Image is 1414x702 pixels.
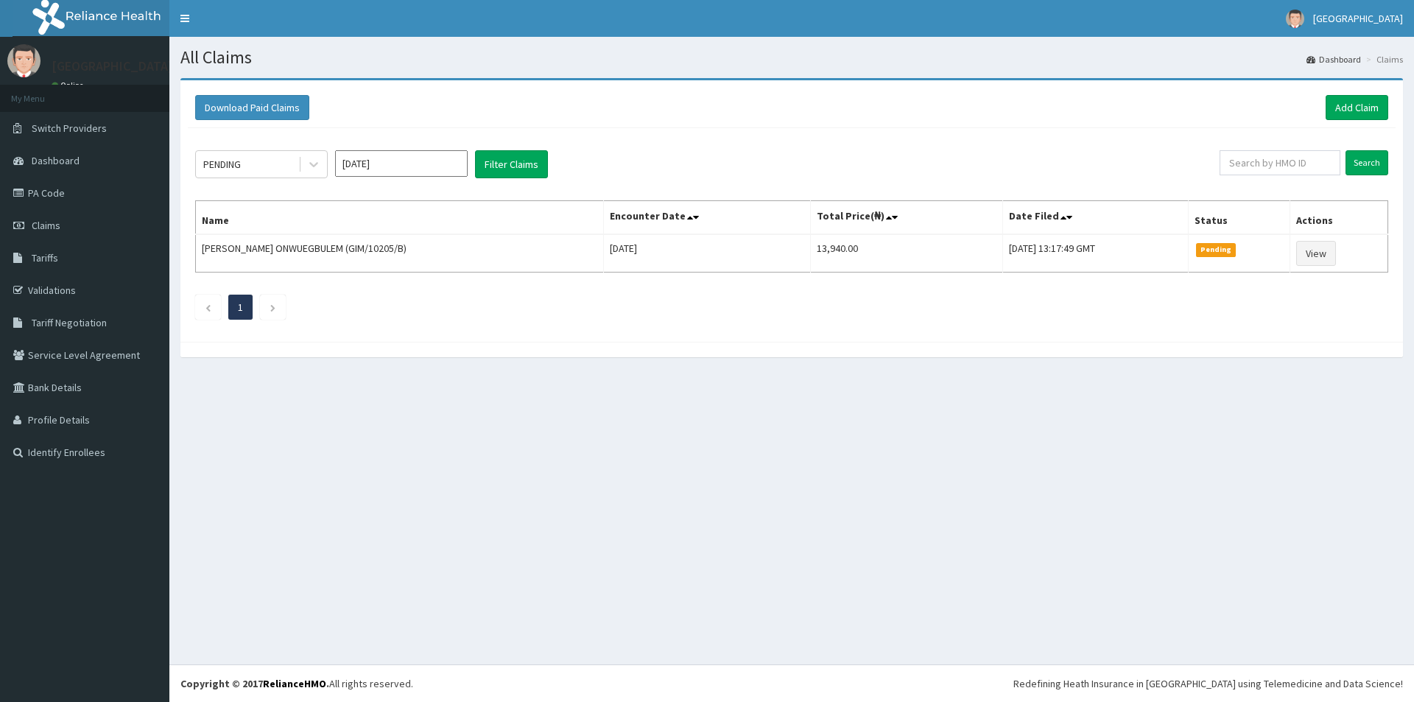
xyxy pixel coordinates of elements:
[811,201,1003,235] th: Total Price(₦)
[1013,676,1403,691] div: Redefining Heath Insurance in [GEOGRAPHIC_DATA] using Telemedicine and Data Science!
[32,154,80,167] span: Dashboard
[811,234,1003,273] td: 13,940.00
[32,219,60,232] span: Claims
[169,664,1414,702] footer: All rights reserved.
[52,80,87,91] a: Online
[203,157,241,172] div: PENDING
[1196,243,1237,256] span: Pending
[196,234,604,273] td: [PERSON_NAME] ONWUEGBULEM (GIM/10205/B)
[1286,10,1304,28] img: User Image
[180,677,329,690] strong: Copyright © 2017 .
[52,60,173,73] p: [GEOGRAPHIC_DATA]
[603,201,811,235] th: Encounter Date
[195,95,309,120] button: Download Paid Claims
[270,301,276,314] a: Next page
[1362,53,1403,66] li: Claims
[1188,201,1290,235] th: Status
[238,301,243,314] a: Page 1 is your current page
[32,251,58,264] span: Tariffs
[32,316,107,329] span: Tariff Negotiation
[263,677,326,690] a: RelianceHMO
[196,201,604,235] th: Name
[1003,201,1189,235] th: Date Filed
[1003,234,1189,273] td: [DATE] 13:17:49 GMT
[335,150,468,177] input: Select Month and Year
[1346,150,1388,175] input: Search
[180,48,1403,67] h1: All Claims
[1326,95,1388,120] a: Add Claim
[603,234,811,273] td: [DATE]
[1306,53,1361,66] a: Dashboard
[205,301,211,314] a: Previous page
[1296,241,1336,266] a: View
[32,122,107,135] span: Switch Providers
[1290,201,1387,235] th: Actions
[1313,12,1403,25] span: [GEOGRAPHIC_DATA]
[475,150,548,178] button: Filter Claims
[7,44,41,77] img: User Image
[1220,150,1340,175] input: Search by HMO ID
